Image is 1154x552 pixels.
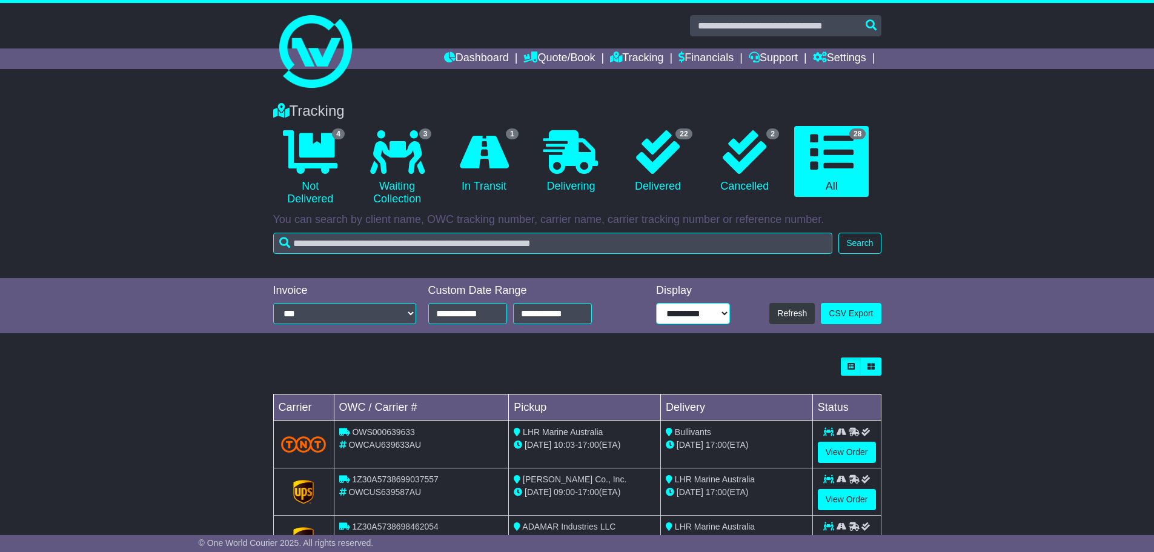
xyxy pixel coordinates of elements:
span: OWCAU639633AU [348,440,421,450]
span: LHR Marine Australia [675,522,755,531]
button: Search [838,233,881,254]
span: LHR Marine Australia [675,474,755,484]
img: GetCarrierServiceLogo [293,480,314,504]
span: [DATE] [677,487,703,497]
span: [DATE] [525,440,551,450]
span: [PERSON_NAME] Co., Inc. [523,474,626,484]
span: [DATE] [677,440,703,450]
span: [DATE] [525,487,551,497]
div: - (ETA) [514,486,655,499]
a: View Order [818,489,876,510]
span: 2 [766,128,779,139]
span: © One World Courier 2025. All rights reserved. [199,538,374,548]
img: TNT_Domestic.png [281,436,327,453]
img: GetCarrierServiceLogo [293,527,314,551]
div: (ETA) [666,533,807,546]
a: Tracking [610,48,663,69]
td: Pickup [509,394,661,421]
span: 17:00 [706,487,727,497]
span: 10:03 [554,440,575,450]
a: CSV Export [821,303,881,324]
td: Delivery [660,394,812,421]
span: 17:00 [578,440,599,450]
p: You can search by client name, OWC tracking number, carrier name, carrier tracking number or refe... [273,213,881,227]
span: 09:00 [554,487,575,497]
a: 4 Not Delivered [273,126,348,210]
span: 17:00 [706,440,727,450]
td: Status [812,394,881,421]
span: 3 [419,128,432,139]
span: OWCUS639587AU [348,487,421,497]
a: Delivering [534,126,608,198]
span: 17:00 [578,487,599,497]
a: Dashboard [444,48,509,69]
div: Tracking [267,102,887,120]
a: 28 All [794,126,869,198]
span: 4 [332,128,345,139]
span: 1Z30A5738698462054 [352,522,438,531]
span: 22 [675,128,692,139]
span: LHR Marine Australia [523,427,603,437]
a: 2 Cancelled [708,126,782,198]
span: 1 [506,128,519,139]
a: View Order [818,442,876,463]
span: Bullivants [675,427,711,437]
a: Support [749,48,798,69]
button: Refresh [769,303,815,324]
a: Financials [678,48,734,69]
td: Carrier [273,394,334,421]
div: (ETA) [666,439,807,451]
span: OWS000639633 [352,427,415,437]
span: 28 [849,128,866,139]
div: - (ETA) [514,439,655,451]
a: Quote/Book [523,48,595,69]
a: Settings [813,48,866,69]
div: Custom Date Range [428,284,623,298]
div: (ETA) [666,486,807,499]
span: 1Z30A5738699037557 [352,474,438,484]
div: Invoice [273,284,416,298]
td: OWC / Carrier # [334,394,509,421]
div: Display [656,284,730,298]
div: - (ETA) [514,533,655,546]
a: 22 Delivered [620,126,695,198]
span: ADAMAR Industries LLC [522,522,615,531]
a: 3 Waiting Collection [360,126,434,210]
a: 1 In Transit [446,126,521,198]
